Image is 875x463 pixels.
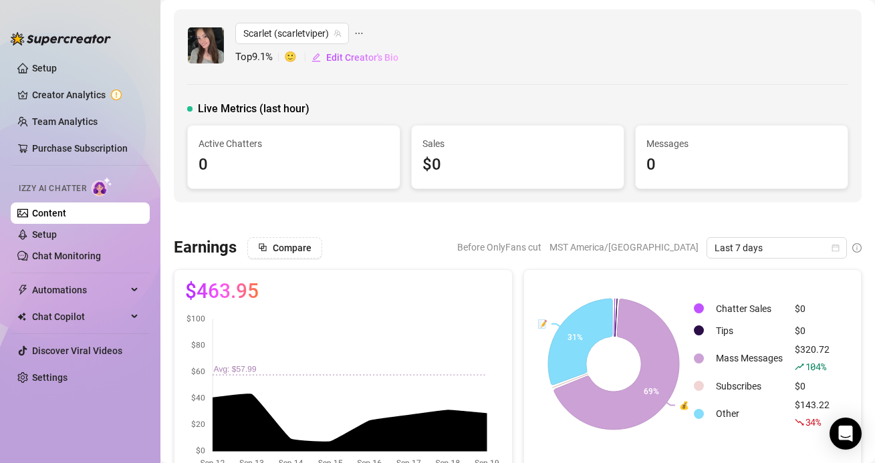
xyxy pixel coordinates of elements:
span: Active Chatters [199,136,389,151]
div: $320.72 [795,342,830,374]
img: AI Chatter [92,177,112,196]
span: edit [311,53,321,62]
span: Compare [273,243,311,253]
span: calendar [832,244,840,252]
button: Edit Creator's Bio [311,47,399,68]
span: info-circle [852,243,862,253]
span: ellipsis [354,23,364,44]
span: 34 % [805,416,821,428]
a: Purchase Subscription [32,138,139,159]
a: Chat Monitoring [32,251,101,261]
a: Creator Analytics exclamation-circle [32,84,139,106]
span: Scarlet (scarletviper) [243,23,341,43]
span: Izzy AI Chatter [19,182,86,195]
a: Discover Viral Videos [32,345,122,356]
span: thunderbolt [17,285,28,295]
span: Automations [32,279,127,301]
span: Chat Copilot [32,306,127,327]
td: Chatter Sales [711,298,788,319]
span: Sales [422,136,613,151]
div: $0 [795,323,830,338]
text: 📝 [537,318,547,328]
td: Other [711,398,788,430]
div: 0 [199,152,389,178]
a: Setup [32,63,57,73]
div: $0 [422,152,613,178]
h3: Earnings [174,237,237,259]
div: 0 [646,152,837,178]
span: MST America/[GEOGRAPHIC_DATA] [549,237,699,257]
a: Team Analytics [32,116,98,127]
span: Live Metrics (last hour) [198,101,309,117]
span: Messages [646,136,837,151]
a: Setup [32,229,57,240]
a: Content [32,208,66,218]
text: 💰 [679,400,689,410]
td: Mass Messages [711,342,788,374]
span: Last 7 days [715,238,839,258]
img: logo-BBDzfeDw.svg [11,32,111,45]
td: Tips [711,320,788,341]
a: Settings [32,372,68,383]
span: $463.95 [185,281,259,302]
span: fall [795,418,804,427]
td: Subscribes [711,375,788,396]
div: Open Intercom Messenger [830,418,862,450]
img: Chat Copilot [17,312,26,321]
span: 104 % [805,360,826,373]
span: team [334,29,342,37]
div: $143.22 [795,398,830,430]
div: $0 [795,379,830,394]
span: rise [795,362,804,371]
span: Edit Creator's Bio [326,52,398,63]
div: $0 [795,301,830,316]
span: 🙂 [284,49,311,65]
span: Top 9.1 % [235,49,284,65]
span: Before OnlyFans cut [457,237,541,257]
img: Scarlet [188,27,224,63]
span: block [258,243,267,252]
button: Compare [247,237,322,259]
